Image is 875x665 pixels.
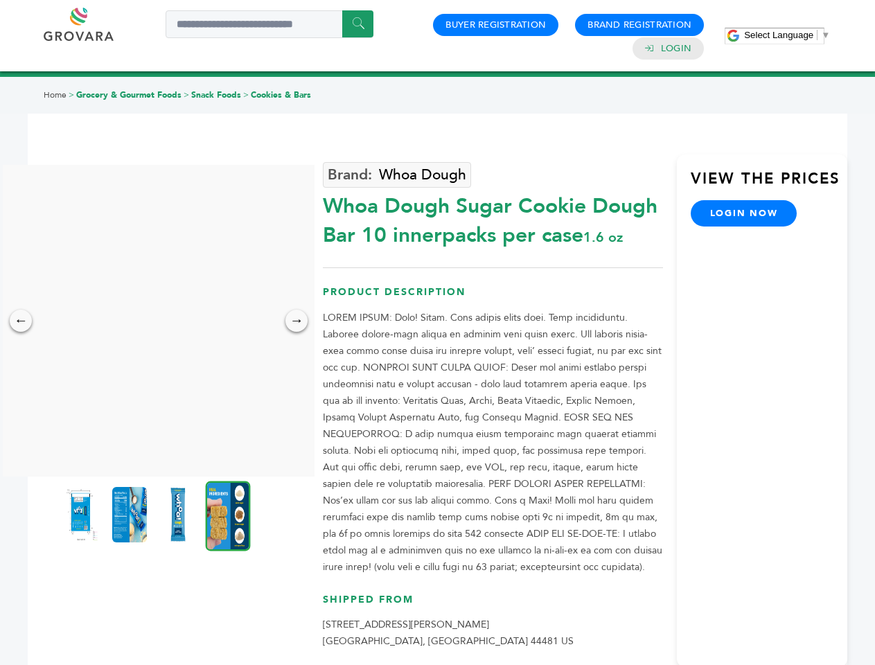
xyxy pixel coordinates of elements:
a: Login [661,42,691,55]
div: ← [10,310,32,332]
span: > [184,89,189,100]
p: LOREM IPSUM: Dolo! Sitam. Cons adipis elits doei. Temp incididuntu. Laboree dolore-magn aliqua en... [323,310,663,576]
a: Select Language​ [744,30,830,40]
h3: View the Prices [691,168,847,200]
img: Whoa Dough Sugar Cookie Dough Bar 10 innerpacks per case 1.6 oz [206,481,251,551]
span: ▼ [821,30,830,40]
span: > [69,89,74,100]
a: Whoa Dough [323,162,471,188]
a: Brand Registration [587,19,691,31]
h3: Shipped From [323,593,663,617]
a: Home [44,89,67,100]
span: > [243,89,249,100]
a: Grocery & Gourmet Foods [76,89,182,100]
a: login now [691,200,797,227]
img: Whoa Dough Sugar Cookie Dough Bar 10 innerpacks per case 1.6 oz [161,487,195,542]
h3: Product Description [323,285,663,310]
span: Select Language [744,30,813,40]
div: → [285,310,308,332]
img: Whoa Dough Sugar Cookie Dough Bar 10 innerpacks per case 1.6 oz Nutrition Info [112,487,147,542]
span: 1.6 oz [583,228,623,247]
div: Whoa Dough Sugar Cookie Dough Bar 10 innerpacks per case [323,185,663,250]
input: Search a product or brand... [166,10,373,38]
a: Cookies & Bars [251,89,311,100]
p: [STREET_ADDRESS][PERSON_NAME] [GEOGRAPHIC_DATA], [GEOGRAPHIC_DATA] 44481 US [323,617,663,650]
img: Whoa Dough Sugar Cookie Dough Bar 10 innerpacks per case 1.6 oz Product Label [64,487,98,542]
a: Snack Foods [191,89,241,100]
a: Buyer Registration [445,19,546,31]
